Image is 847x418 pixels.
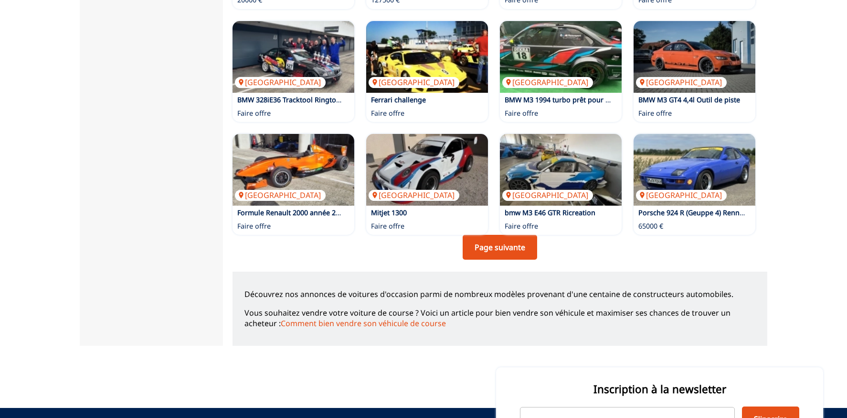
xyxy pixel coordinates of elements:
a: Formule Renault 2000 année 2007[GEOGRAPHIC_DATA] [233,134,354,206]
a: Porsche 924 R (Geuppe 4) Rennwagen [638,208,761,217]
a: Comment bien vendre son véhicule de course [281,318,446,329]
a: bmw M3 E46 GTR Ricreation [505,208,595,217]
a: BMW M3 1994 turbo prêt pour les courses, trackday[GEOGRAPHIC_DATA] [500,21,622,93]
a: Mitjet 1300[GEOGRAPHIC_DATA] [366,134,488,206]
a: BMW M3 GT4 4,4l Outil de piste[GEOGRAPHIC_DATA] [634,21,755,93]
p: Découvrez nos annonces de voitures d'occasion parmi de nombreux modèles provenant d'une centaine ... [244,289,755,299]
a: Page suivante [463,235,537,260]
p: Faire offre [371,109,404,118]
p: [GEOGRAPHIC_DATA] [502,77,593,88]
p: Faire offre [237,221,271,231]
a: BMW M3 GT4 4,4l Outil de piste [638,95,740,104]
p: Vous souhaitez vendre votre voiture de course ? Voici un article pour bien vendre son véhicule et... [244,308,755,329]
p: Faire offre [505,221,538,231]
p: Faire offre [638,109,672,118]
p: [GEOGRAPHIC_DATA] [636,77,727,88]
img: Ferrari challenge [366,21,488,93]
a: BMW M3 1994 turbo prêt pour les courses, trackday [505,95,673,104]
p: 65000 € [638,221,663,231]
p: [GEOGRAPHIC_DATA] [235,77,326,88]
img: Formule Renault 2000 année 2007 [233,134,354,206]
a: Formule Renault 2000 année 2007 [237,208,347,217]
p: Faire offre [371,221,404,231]
img: BMW 328iE36 Tracktool Ringtool Voiture de course DMSB Wagenpass [233,21,354,93]
a: BMW 328iE36 Tracktool Ringtool Voiture de course DMSB Wagenpass [237,95,463,104]
p: [GEOGRAPHIC_DATA] [369,77,459,88]
img: BMW M3 GT4 4,4l Outil de piste [634,21,755,93]
p: [GEOGRAPHIC_DATA] [502,190,593,200]
a: bmw M3 E46 GTR Ricreation[GEOGRAPHIC_DATA] [500,134,622,206]
a: BMW 328iE36 Tracktool Ringtool Voiture de course DMSB Wagenpass[GEOGRAPHIC_DATA] [233,21,354,93]
a: Ferrari challenge [371,95,426,104]
p: Faire offre [237,109,271,118]
img: BMW M3 1994 turbo prêt pour les courses, trackday [500,21,622,93]
a: Ferrari challenge[GEOGRAPHIC_DATA] [366,21,488,93]
a: Mitjet 1300 [371,208,407,217]
a: Porsche 924 R (Geuppe 4) Rennwagen[GEOGRAPHIC_DATA] [634,134,755,206]
img: Porsche 924 R (Geuppe 4) Rennwagen [634,134,755,206]
img: Mitjet 1300 [366,134,488,206]
p: Inscription à la newsletter [520,382,799,396]
p: Faire offre [505,109,538,118]
img: bmw M3 E46 GTR Ricreation [500,134,622,206]
p: [GEOGRAPHIC_DATA] [235,190,326,200]
p: [GEOGRAPHIC_DATA] [636,190,727,200]
p: [GEOGRAPHIC_DATA] [369,190,459,200]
